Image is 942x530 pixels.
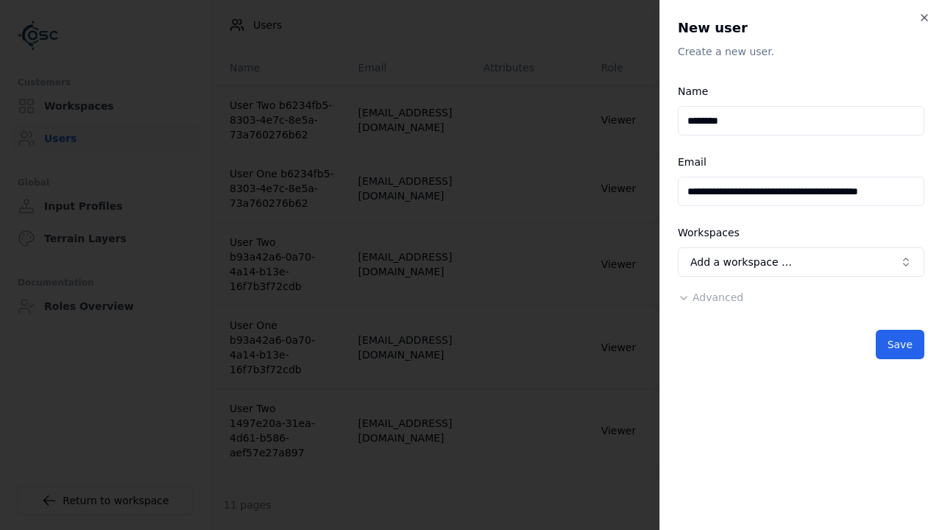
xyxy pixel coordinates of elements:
label: Email [678,156,706,168]
label: Name [678,85,708,97]
label: Workspaces [678,227,740,239]
span: Advanced [693,291,743,303]
span: Add a workspace … [690,255,792,269]
h2: New user [678,18,924,38]
button: Advanced [678,290,743,305]
p: Create a new user. [678,44,924,59]
button: Save [876,330,924,359]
